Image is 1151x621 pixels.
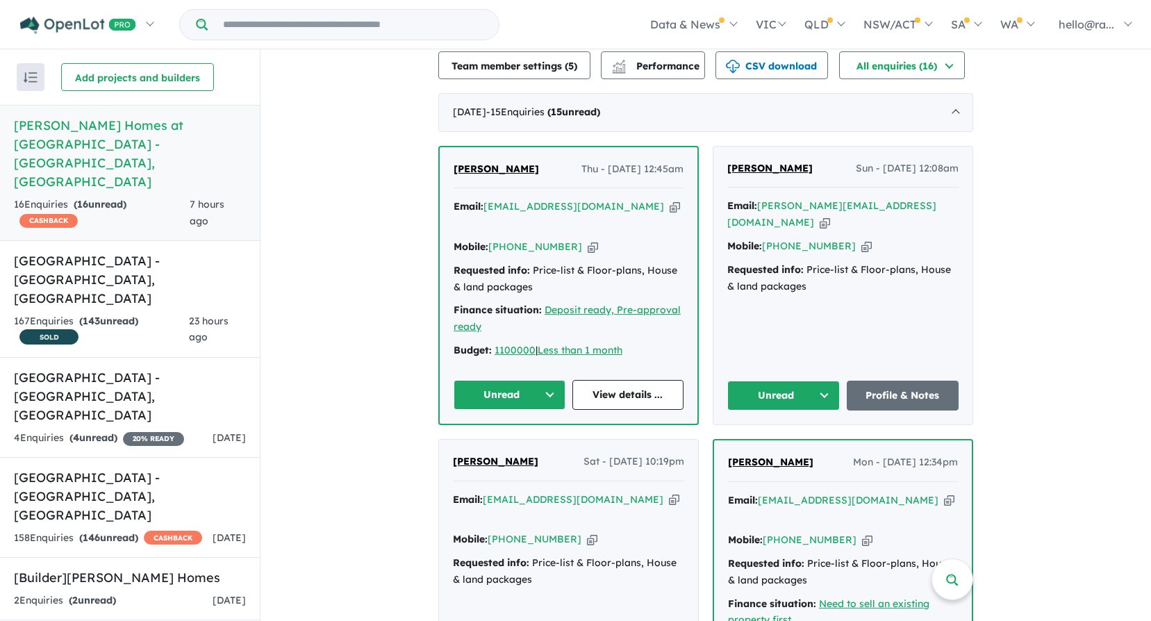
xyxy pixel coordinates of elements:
[190,198,224,227] span: 7 hours ago
[763,533,856,546] a: [PHONE_NUMBER]
[862,533,872,547] button: Copy
[14,468,246,524] h5: [GEOGRAPHIC_DATA] - [GEOGRAPHIC_DATA] , [GEOGRAPHIC_DATA]
[726,60,740,74] img: download icon
[551,106,562,118] span: 15
[79,315,138,327] strong: ( unread)
[670,199,680,214] button: Copy
[14,116,246,191] h5: [PERSON_NAME] Homes at [GEOGRAPHIC_DATA] - [GEOGRAPHIC_DATA] , [GEOGRAPHIC_DATA]
[581,161,684,178] span: Thu - [DATE] 12:45am
[19,214,78,228] span: CASHBACK
[454,304,681,333] a: Deposit ready, Pre-approval ready
[453,533,488,545] strong: Mobile:
[189,315,229,344] span: 23 hours ago
[728,533,763,546] strong: Mobile:
[612,64,626,73] img: bar-chart.svg
[727,240,762,252] strong: Mobile:
[613,60,625,67] img: line-chart.svg
[69,594,116,606] strong: ( unread)
[438,51,590,79] button: Team member settings (5)
[77,198,88,210] span: 16
[488,240,582,253] a: [PHONE_NUMBER]
[453,454,538,470] a: [PERSON_NAME]
[83,315,100,327] span: 143
[614,60,699,72] span: Performance
[14,251,246,308] h5: [GEOGRAPHIC_DATA] - [GEOGRAPHIC_DATA] , [GEOGRAPHIC_DATA]
[572,380,684,410] a: View details ...
[568,60,574,72] span: 5
[495,344,536,356] a: 1100000
[601,51,705,79] button: Performance
[856,160,959,177] span: Sun - [DATE] 12:08am
[483,200,664,213] a: [EMAIL_ADDRESS][DOMAIN_NAME]
[728,454,813,471] a: [PERSON_NAME]
[14,313,189,347] div: 167 Enquir ies
[24,72,38,83] img: sort.svg
[483,493,663,506] a: [EMAIL_ADDRESS][DOMAIN_NAME]
[839,51,965,79] button: All enquiries (16)
[454,240,488,253] strong: Mobile:
[728,556,958,589] div: Price-list & Floor-plans, House & land packages
[73,431,79,444] span: 4
[123,432,184,446] span: 20 % READY
[453,493,483,506] strong: Email:
[83,531,100,544] span: 146
[758,494,938,506] a: [EMAIL_ADDRESS][DOMAIN_NAME]
[453,455,538,467] span: [PERSON_NAME]
[74,198,126,210] strong: ( unread)
[14,430,184,447] div: 4 Enquir ies
[727,160,813,177] a: [PERSON_NAME]
[727,162,813,174] span: [PERSON_NAME]
[14,197,190,230] div: 16 Enquir ies
[14,368,246,424] h5: [GEOGRAPHIC_DATA] - [GEOGRAPHIC_DATA] , [GEOGRAPHIC_DATA]
[588,240,598,254] button: Copy
[454,263,684,296] div: Price-list & Floor-plans, House & land packages
[14,530,202,547] div: 158 Enquir ies
[454,161,539,178] a: [PERSON_NAME]
[669,492,679,507] button: Copy
[583,454,684,470] span: Sat - [DATE] 10:19pm
[454,344,492,356] strong: Budget:
[727,199,936,229] a: [PERSON_NAME][EMAIL_ADDRESS][DOMAIN_NAME]
[79,531,138,544] strong: ( unread)
[454,200,483,213] strong: Email:
[861,239,872,254] button: Copy
[213,431,246,444] span: [DATE]
[538,344,622,356] a: Less than 1 month
[61,63,214,91] button: Add projects and builders
[213,531,246,544] span: [DATE]
[727,199,757,212] strong: Email:
[820,215,830,230] button: Copy
[210,10,496,40] input: Try estate name, suburb, builder or developer
[728,494,758,506] strong: Email:
[438,93,973,132] div: [DATE]
[213,594,246,606] span: [DATE]
[72,594,78,606] span: 2
[454,264,530,276] strong: Requested info:
[453,556,529,569] strong: Requested info:
[454,342,684,359] div: |
[454,380,565,410] button: Unread
[762,240,856,252] a: [PHONE_NUMBER]
[488,533,581,545] a: [PHONE_NUMBER]
[69,431,117,444] strong: ( unread)
[14,593,116,609] div: 2 Enquir ies
[847,381,959,411] a: Profile & Notes
[19,329,78,345] span: SOLD
[587,532,597,547] button: Copy
[727,263,804,276] strong: Requested info:
[486,106,600,118] span: - 15 Enquir ies
[144,531,202,545] span: CASHBACK
[715,51,828,79] button: CSV download
[728,456,813,468] span: [PERSON_NAME]
[547,106,600,118] strong: ( unread)
[727,381,840,411] button: Unread
[1059,17,1114,31] span: hello@ra...
[727,262,959,295] div: Price-list & Floor-plans, House & land packages
[454,163,539,175] span: [PERSON_NAME]
[944,493,954,508] button: Copy
[453,555,684,588] div: Price-list & Floor-plans, House & land packages
[20,17,136,34] img: Openlot PRO Logo White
